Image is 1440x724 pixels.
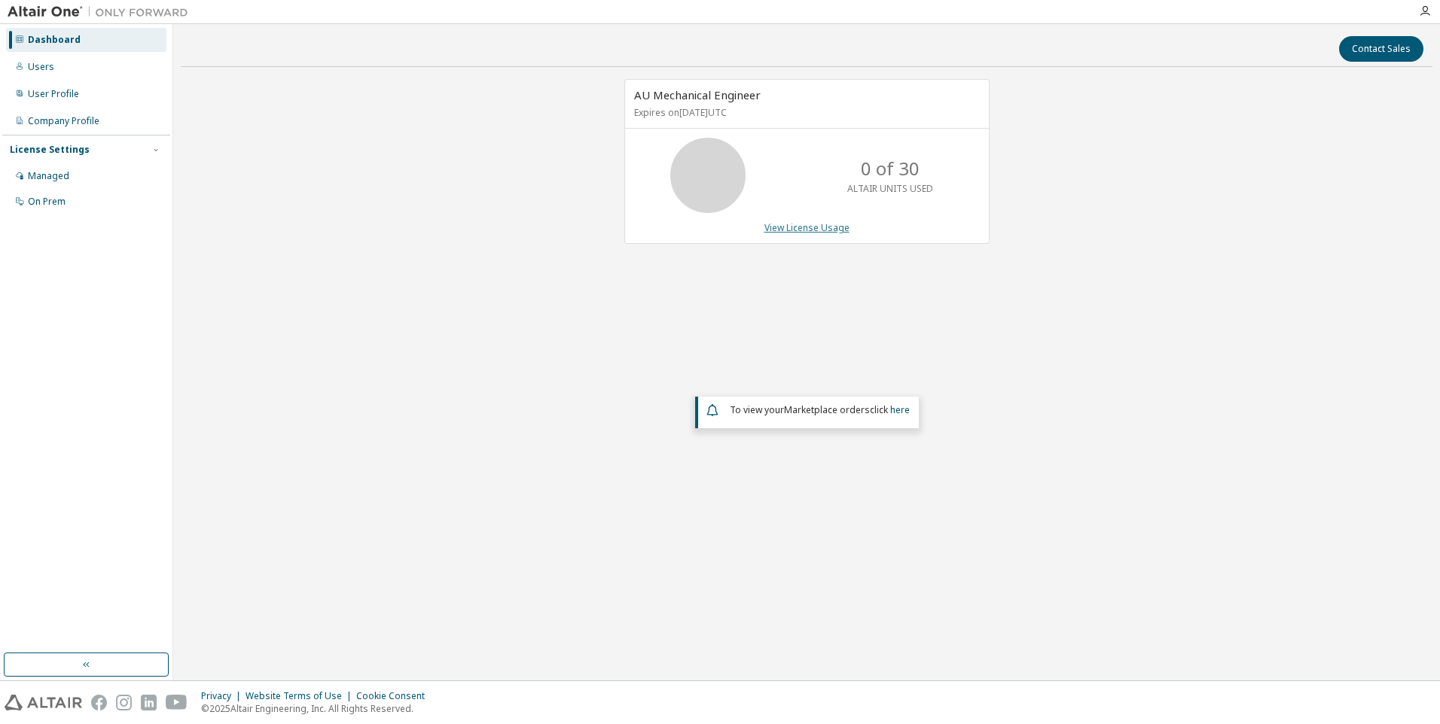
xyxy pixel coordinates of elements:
[8,5,196,20] img: Altair One
[356,690,434,702] div: Cookie Consent
[91,695,107,710] img: facebook.svg
[28,196,66,208] div: On Prem
[10,144,90,156] div: License Settings
[28,115,99,127] div: Company Profile
[634,87,761,102] span: AU Mechanical Engineer
[764,221,850,234] a: View License Usage
[166,695,188,710] img: youtube.svg
[116,695,132,710] img: instagram.svg
[634,106,976,119] p: Expires on [DATE] UTC
[28,170,69,182] div: Managed
[5,695,82,710] img: altair_logo.svg
[861,156,920,181] p: 0 of 30
[28,34,81,46] div: Dashboard
[201,690,246,702] div: Privacy
[730,403,910,416] span: To view your click
[890,403,910,416] a: here
[1339,36,1423,62] button: Contact Sales
[847,182,933,195] p: ALTAIR UNITS USED
[28,88,79,100] div: User Profile
[246,690,356,702] div: Website Terms of Use
[201,702,434,715] p: © 2025 Altair Engineering, Inc. All Rights Reserved.
[784,403,870,416] em: Marketplace orders
[141,695,157,710] img: linkedin.svg
[28,61,54,73] div: Users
